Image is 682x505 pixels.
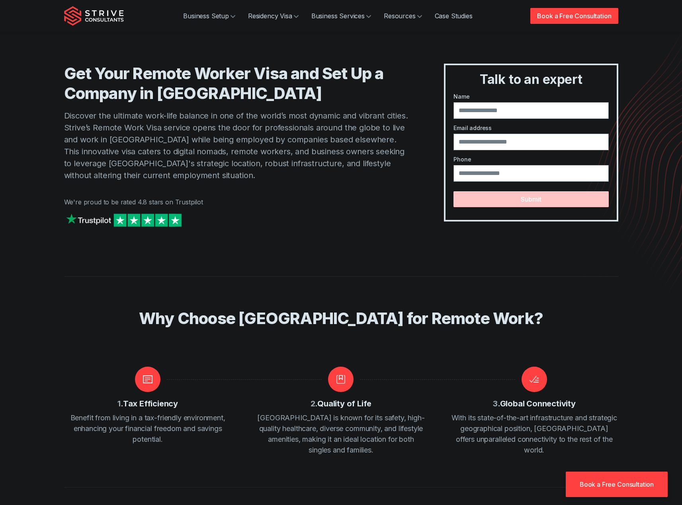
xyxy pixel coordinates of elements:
img: Strive on Trustpilot [64,212,184,229]
a: Business Setup [177,8,242,24]
p: We're proud to be rated 4.8 stars on Trustpilot [64,197,412,207]
span: 1 [117,399,121,408]
h3: Talk to an expert [449,72,613,87]
img: Strive Consultants [64,6,124,26]
a: Book a Free Consultation [566,472,668,497]
h2: Why Choose [GEOGRAPHIC_DATA] for Remote Work? [86,309,596,328]
p: With its state-of-the-art infrastructure and strategic geographical position, [GEOGRAPHIC_DATA] o... [450,412,618,455]
span: 3 [493,399,498,408]
p: [GEOGRAPHIC_DATA] is known for its safety, high-quality healthcare, diverse community, and lifest... [257,412,425,455]
a: Resources [377,8,428,24]
span: 2 [311,399,315,408]
a: Case Studies [428,8,479,24]
p: Benefit from living in a tax-friendly environment, enhancing your financial freedom and savings p... [64,412,232,445]
h4: . Quality of Life [311,398,372,410]
button: Submit [453,191,608,207]
label: Email address [453,124,608,132]
a: Residency Visa [242,8,305,24]
h3: . Tax Efficiency [117,398,178,410]
label: Phone [453,155,608,163]
h4: . Global Connectivity [493,398,576,410]
a: Book a Free Consultation [530,8,618,24]
p: Discover the ultimate work-life balance in one of the world’s most dynamic and vibrant cities. St... [64,110,412,181]
label: Name [453,92,608,101]
h1: Get Your Remote Worker Visa and Set Up a Company in [GEOGRAPHIC_DATA] [64,64,412,103]
a: Business Services [305,8,377,24]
